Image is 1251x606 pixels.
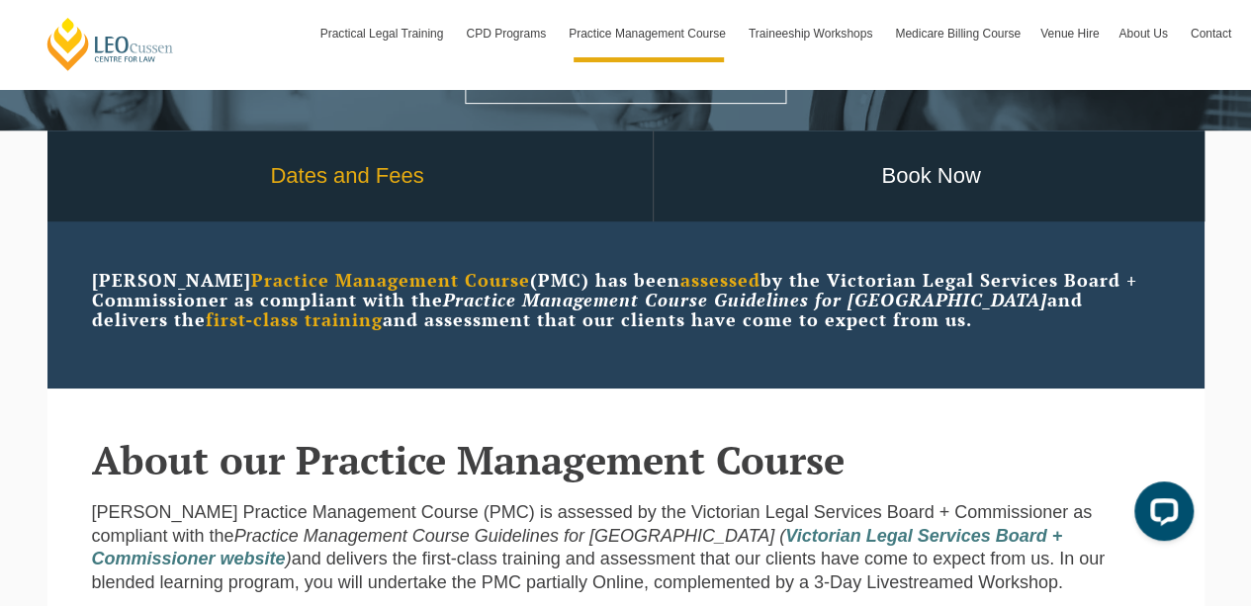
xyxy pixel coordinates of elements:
[92,526,1063,568] em: Practice Management Course Guidelines for [GEOGRAPHIC_DATA] ( )
[559,5,739,62] a: Practice Management Course
[456,5,559,62] a: CPD Programs
[92,501,1160,594] p: [PERSON_NAME] Practice Management Course (PMC) is assessed by the Victorian Legal Services Board ...
[443,288,1047,311] em: Practice Management Course Guidelines for [GEOGRAPHIC_DATA]
[1030,5,1109,62] a: Venue Hire
[92,271,1160,329] p: [PERSON_NAME] (PMC) has been by the Victorian Legal Services Board + Commissioner as compliant wi...
[1109,5,1180,62] a: About Us
[43,130,653,222] a: Dates and Fees
[45,16,176,72] a: [PERSON_NAME] Centre for Law
[92,438,1160,481] h2: About our Practice Management Course
[885,5,1030,62] a: Medicare Billing Course
[1181,5,1241,62] a: Contact
[739,5,885,62] a: Traineeship Workshops
[680,268,760,292] strong: assessed
[1118,474,1202,557] iframe: LiveChat chat widget
[206,307,383,331] strong: first-class training
[311,5,457,62] a: Practical Legal Training
[654,130,1209,222] a: Book Now
[251,268,530,292] strong: Practice Management Course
